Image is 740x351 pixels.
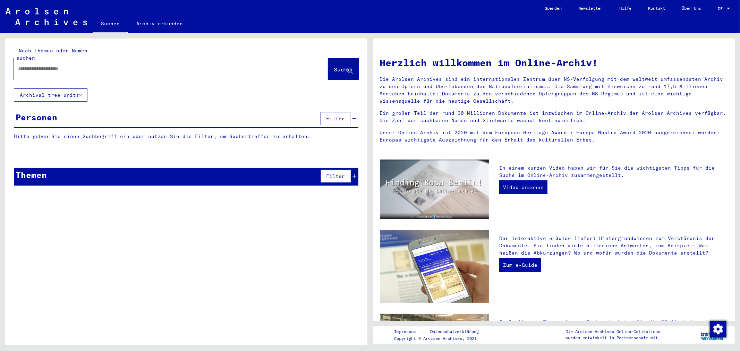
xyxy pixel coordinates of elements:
[710,321,726,337] img: Zustimmung ändern
[394,335,487,342] p: Copyright © Arolsen Archives, 2021
[499,319,728,348] p: Zusätzlich zu Ihrer eigenen Recherche haben Sie die Möglichkeit, eine Anfrage an die Arolsen Arch...
[14,88,87,102] button: Archival tree units
[16,48,87,61] mat-label: Nach Themen oder Namen suchen
[565,328,660,335] p: Die Arolsen Archives Online-Collections
[709,320,726,337] div: Zustimmung ändern
[718,6,725,11] span: DE
[6,8,87,25] img: Arolsen_neg.svg
[16,111,57,123] div: Personen
[14,133,358,140] p: Bitte geben Sie einen Suchbegriff ein oder nutzen Sie die Filter, um Suchertreffer zu erhalten.
[16,169,47,181] div: Themen
[394,328,422,335] a: Impressum
[380,55,728,70] h1: Herzlich willkommen im Online-Archiv!
[499,258,541,272] a: Zum e-Guide
[425,328,487,335] a: Datenschutzerklärung
[380,230,489,303] img: eguide.jpg
[334,66,351,73] span: Suche
[93,15,128,33] a: Suchen
[326,115,345,122] span: Filter
[321,112,351,125] button: Filter
[380,129,728,144] p: Unser Online-Archiv ist 2020 mit dem European Heritage Award / Europa Nostra Award 2020 ausgezeic...
[380,160,489,219] img: video.jpg
[499,180,547,194] a: Video ansehen
[380,76,728,105] p: Die Arolsen Archives sind ein internationales Zentrum über NS-Verfolgung mit dem weltweit umfasse...
[565,335,660,341] p: wurden entwickelt in Partnerschaft mit
[699,326,725,343] img: yv_logo.png
[328,58,359,80] button: Suche
[326,173,345,179] span: Filter
[380,110,728,124] p: Ein großer Teil der rund 30 Millionen Dokumente ist inzwischen im Online-Archiv der Arolsen Archi...
[321,170,351,183] button: Filter
[128,15,192,32] a: Archiv erkunden
[499,235,728,257] p: Der interaktive e-Guide liefert Hintergrundwissen zum Verständnis der Dokumente. Sie finden viele...
[394,328,487,335] div: |
[499,164,728,179] p: In einem kurzen Video haben wir für Sie die wichtigsten Tipps für die Suche im Online-Archiv zusa...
